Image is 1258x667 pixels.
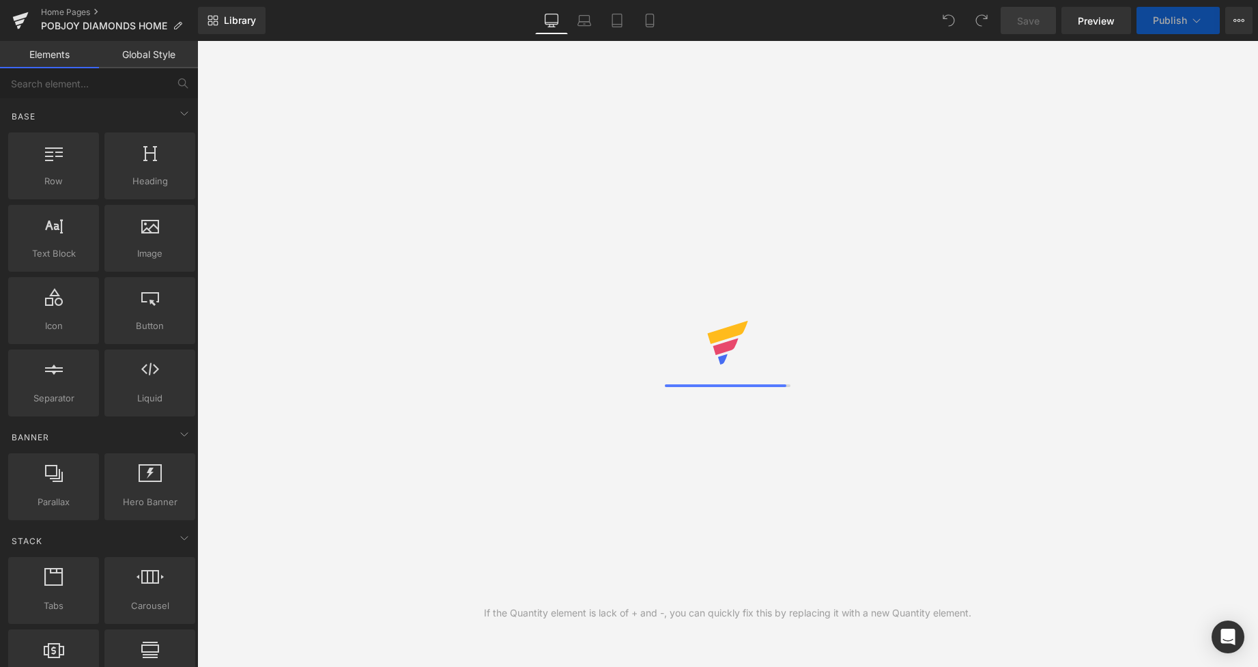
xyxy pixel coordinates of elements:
span: Tabs [12,599,95,613]
span: Row [12,174,95,188]
span: Icon [12,319,95,333]
span: Stack [10,535,44,548]
a: Global Style [99,41,198,68]
a: Tablet [601,7,633,34]
div: If the Quantity element is lack of + and -, you can quickly fix this by replacing it with a new Q... [484,606,971,621]
span: Base [10,110,37,123]
span: Image [109,246,191,261]
a: Laptop [568,7,601,34]
a: New Library [198,7,266,34]
span: Parallax [12,495,95,509]
span: Library [224,14,256,27]
a: Preview [1061,7,1131,34]
span: Preview [1078,14,1115,28]
span: Heading [109,174,191,188]
span: Carousel [109,599,191,613]
a: Home Pages [41,7,198,18]
span: Banner [10,431,51,444]
span: Button [109,319,191,333]
span: Publish [1153,15,1187,26]
span: Hero Banner [109,495,191,509]
span: Separator [12,391,95,406]
span: Text Block [12,246,95,261]
a: Desktop [535,7,568,34]
a: Mobile [633,7,666,34]
button: Undo [935,7,962,34]
span: Liquid [109,391,191,406]
span: POBJOY DIAMONDS HOME [41,20,167,31]
button: Publish [1137,7,1220,34]
button: More [1225,7,1253,34]
div: Open Intercom Messenger [1212,621,1244,653]
button: Redo [968,7,995,34]
span: Save [1017,14,1040,28]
